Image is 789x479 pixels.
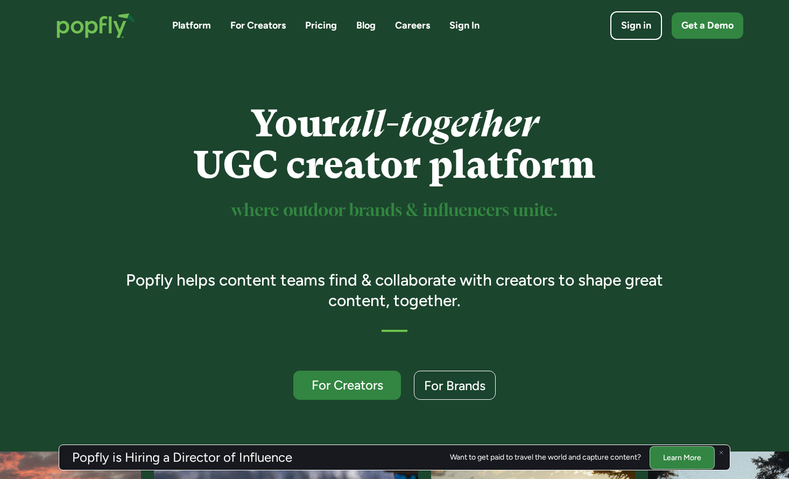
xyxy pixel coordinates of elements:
h3: Popfly is Hiring a Director of Influence [72,451,292,464]
div: Want to get paid to travel the world and capture content? [450,453,641,462]
em: all-together [340,102,538,145]
a: Careers [395,19,430,32]
a: Learn More [650,446,715,469]
div: For Brands [424,379,485,392]
a: Sign In [449,19,480,32]
a: For Brands [414,371,496,400]
a: Platform [172,19,211,32]
h1: Your UGC creator platform [111,103,679,186]
sup: where outdoor brands & influencers unite. [231,203,558,219]
a: Get a Demo [672,12,743,39]
a: Pricing [305,19,337,32]
a: For Creators [293,371,401,400]
a: For Creators [230,19,286,32]
div: Get a Demo [681,19,734,32]
div: For Creators [303,378,391,392]
a: home [46,2,146,49]
a: Blog [356,19,376,32]
div: Sign in [621,19,651,32]
h3: Popfly helps content teams find & collaborate with creators to shape great content, together. [111,270,679,310]
a: Sign in [610,11,662,40]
